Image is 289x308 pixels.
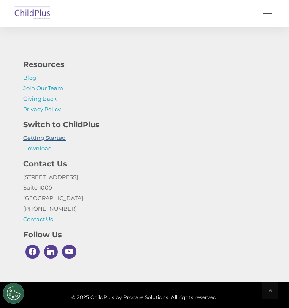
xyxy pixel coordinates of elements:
a: Join Our Team [23,85,63,91]
span: Phone number [122,90,158,96]
img: ChildPlus by Procare Solutions [13,4,52,24]
h4: Resources [23,59,266,70]
a: Getting Started [23,134,66,141]
a: Blog [23,74,36,81]
span: Last name [122,56,148,62]
p: [STREET_ADDRESS] Suite 1000 [GEOGRAPHIC_DATA] [PHONE_NUMBER] [23,172,266,225]
h4: Contact Us [23,158,266,170]
a: Facebook [23,243,42,261]
h4: Switch to ChildPlus [23,119,266,131]
span: © 2025 ChildPlus by Procare Solutions. All rights reserved. [8,292,281,303]
a: Giving Back [23,95,57,102]
a: Linkedin [42,243,60,261]
a: Privacy Policy [23,106,61,112]
a: Download [23,145,52,152]
h4: Follow Us [23,229,266,241]
button: Cookies Settings [3,283,24,304]
a: Contact Us [23,216,53,222]
a: Youtube [60,243,78,261]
